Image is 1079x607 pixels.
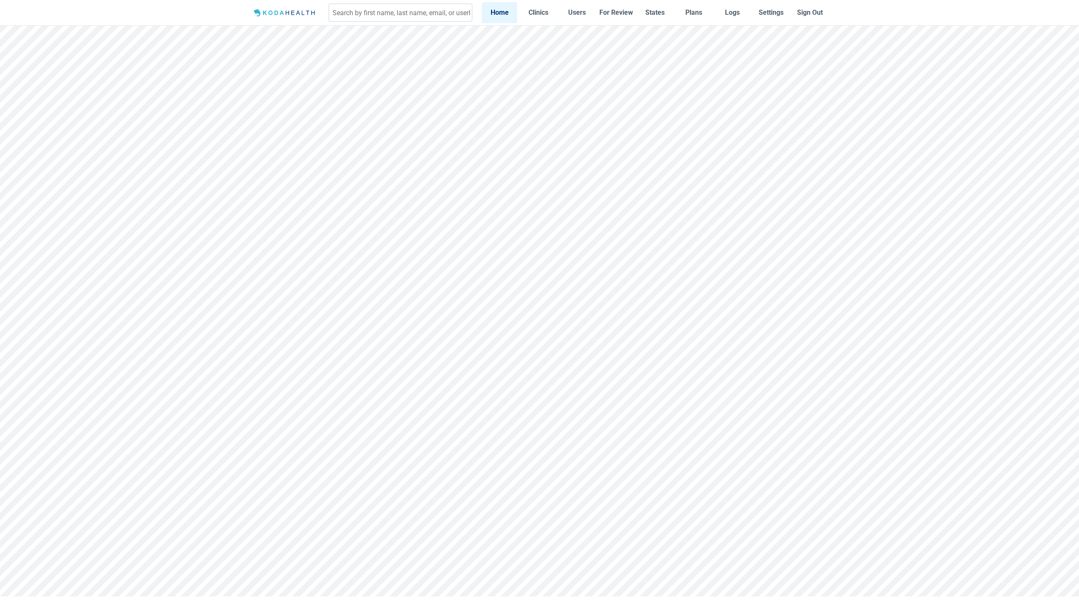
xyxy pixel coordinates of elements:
[637,2,673,23] a: States
[251,8,319,18] img: Logo
[754,2,789,23] a: Settings
[715,2,750,23] a: Logs
[482,2,517,23] a: Home
[521,2,556,23] a: Clinics
[598,2,633,23] a: For Review
[676,2,711,23] a: Plans
[559,2,595,23] a: Users
[792,2,828,23] button: Sign Out
[328,3,472,22] input: Search by first name, last name, email, or userId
